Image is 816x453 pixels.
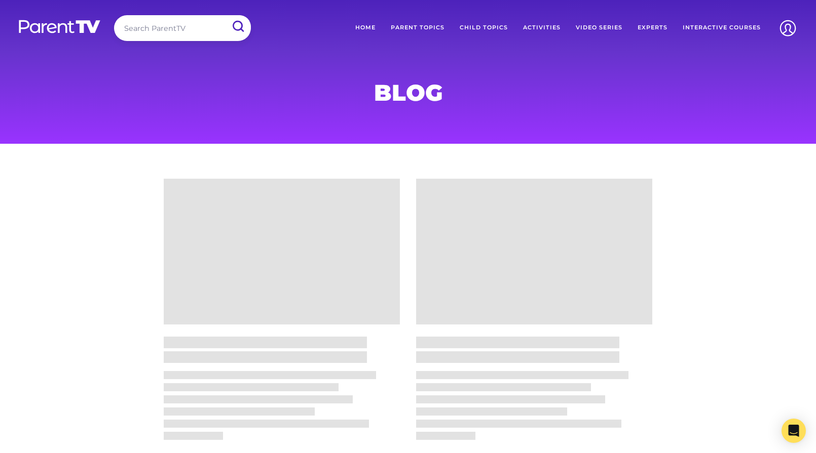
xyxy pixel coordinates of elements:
[782,419,806,443] div: Open Intercom Messenger
[675,15,768,40] a: Interactive Courses
[18,19,101,34] img: parenttv-logo-white.4c85aaf.svg
[383,15,452,40] a: Parent Topics
[348,15,383,40] a: Home
[164,83,652,103] h1: Blog
[775,15,801,41] img: Account
[630,15,675,40] a: Experts
[225,15,251,38] input: Submit
[114,15,251,41] input: Search ParentTV
[515,15,568,40] a: Activities
[452,15,515,40] a: Child Topics
[568,15,630,40] a: Video Series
